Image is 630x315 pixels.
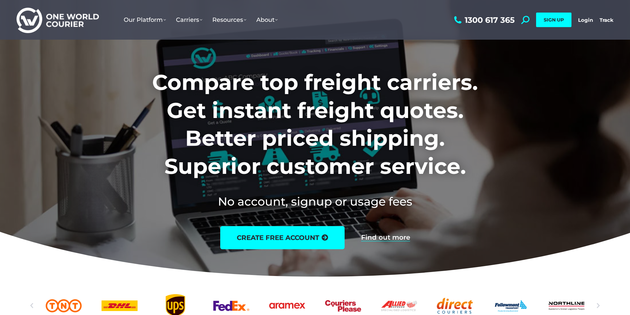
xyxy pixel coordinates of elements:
span: About [256,16,278,23]
h1: Compare top freight carriers. Get instant freight quotes. Better priced shipping. Superior custom... [108,68,522,180]
a: Login [578,17,593,23]
a: About [251,10,283,30]
a: Our Platform [119,10,171,30]
a: Find out more [361,234,410,241]
span: Our Platform [124,16,166,23]
a: Carriers [171,10,207,30]
a: 1300 617 365 [452,16,515,24]
span: Carriers [176,16,202,23]
a: SIGN UP [536,13,571,27]
img: One World Courier [17,7,99,33]
span: SIGN UP [544,17,564,23]
a: Track [600,17,613,23]
a: Resources [207,10,251,30]
h2: No account, signup or usage fees [108,193,522,210]
a: create free account [220,226,345,249]
span: Resources [212,16,246,23]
